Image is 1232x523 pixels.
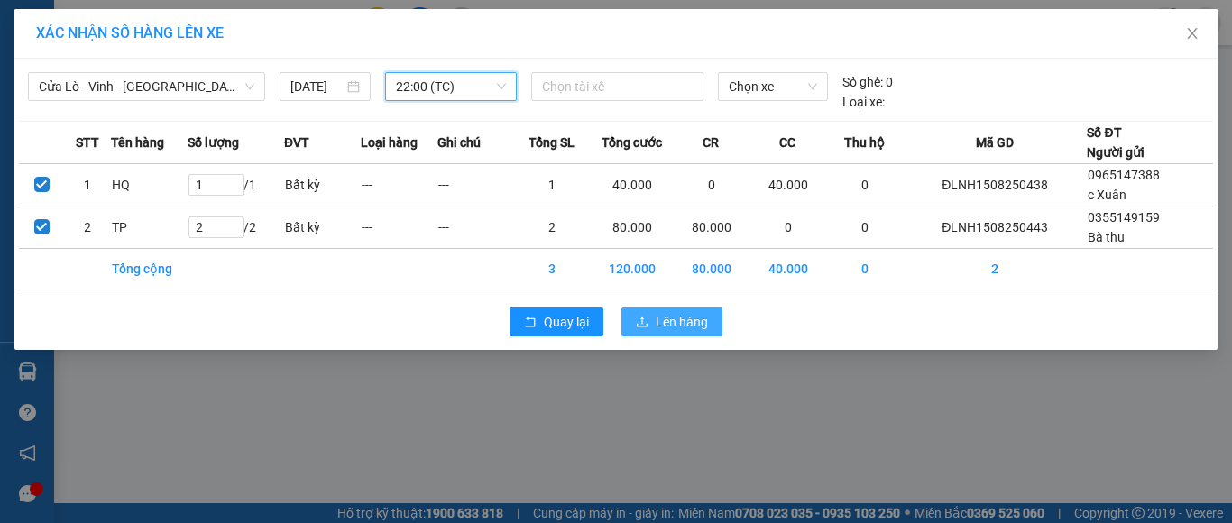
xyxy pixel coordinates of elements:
[1088,168,1160,182] span: 0965147388
[729,73,817,100] span: Chọn xe
[621,307,722,336] button: uploadLên hàng
[1088,230,1125,244] span: Bà thu
[284,206,361,249] td: Bất kỳ
[1185,26,1200,41] span: close
[361,206,437,249] td: ---
[779,133,795,152] span: CC
[76,133,99,152] span: STT
[749,249,826,289] td: 40.000
[1088,188,1126,202] span: c Xuân
[842,92,885,112] span: Loại xe:
[976,133,1014,152] span: Mã GD
[510,307,603,336] button: rollbackQuay lại
[749,164,826,206] td: 40.000
[437,133,481,152] span: Ghi chú
[111,206,188,249] td: TP
[39,73,254,100] span: Cửa Lò - Vinh - Hà Nội
[111,164,188,206] td: HQ
[1088,210,1160,225] span: 0355149159
[703,133,719,152] span: CR
[842,72,883,92] span: Số ghế:
[514,164,591,206] td: 1
[591,249,674,289] td: 120.000
[284,164,361,206] td: Bất kỳ
[544,312,589,332] span: Quay lại
[591,206,674,249] td: 80.000
[674,164,750,206] td: 0
[36,24,224,41] span: XÁC NHẬN SỐ HÀNG LÊN XE
[903,164,1087,206] td: ĐLNH1508250438
[1087,123,1145,162] div: Số ĐT Người gửi
[826,249,903,289] td: 0
[65,164,111,206] td: 1
[826,164,903,206] td: 0
[903,206,1087,249] td: ĐLNH1508250443
[514,249,591,289] td: 3
[290,77,343,96] input: 15/08/2025
[636,316,648,330] span: upload
[361,164,437,206] td: ---
[842,72,893,92] div: 0
[284,133,309,152] span: ĐVT
[361,133,418,152] span: Loại hàng
[514,206,591,249] td: 2
[111,249,188,289] td: Tổng cộng
[844,133,885,152] span: Thu hộ
[188,164,284,206] td: / 1
[749,206,826,249] td: 0
[903,249,1087,289] td: 2
[1167,9,1218,60] button: Close
[65,206,111,249] td: 2
[111,133,164,152] span: Tên hàng
[437,164,514,206] td: ---
[602,133,662,152] span: Tổng cước
[524,316,537,330] span: rollback
[656,312,708,332] span: Lên hàng
[674,206,750,249] td: 80.000
[188,133,239,152] span: Số lượng
[826,206,903,249] td: 0
[674,249,750,289] td: 80.000
[188,206,284,249] td: / 2
[396,73,507,100] span: 22:00 (TC)
[529,133,575,152] span: Tổng SL
[437,206,514,249] td: ---
[591,164,674,206] td: 40.000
